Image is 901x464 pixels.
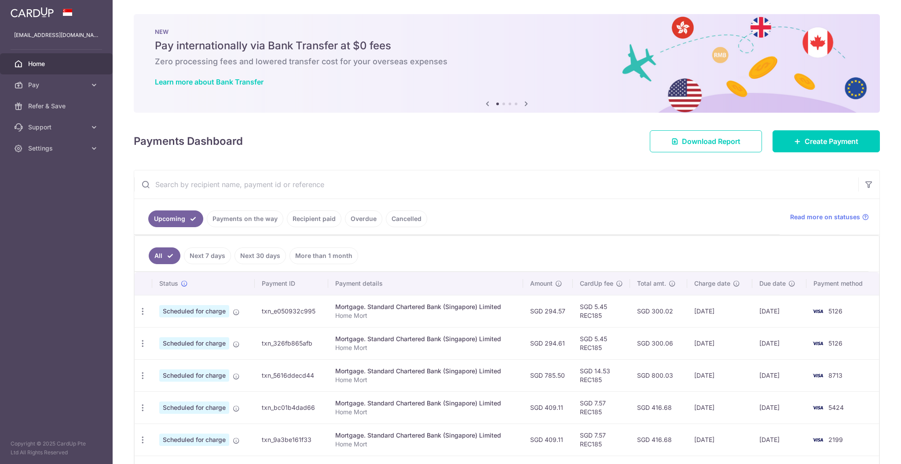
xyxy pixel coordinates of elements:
[523,391,573,423] td: SGD 409.11
[155,56,859,67] h6: Zero processing fees and lowered transfer cost for your overseas expenses
[573,359,630,391] td: SGD 14.53 REC185
[752,359,807,391] td: [DATE]
[335,343,516,352] p: Home Mort
[630,327,687,359] td: SGD 300.06
[523,295,573,327] td: SGD 294.57
[335,399,516,408] div: Mortgage. Standard Chartered Bank (Singapore) Limited
[28,59,86,68] span: Home
[687,359,752,391] td: [DATE]
[752,327,807,359] td: [DATE]
[828,436,843,443] span: 2199
[790,213,860,221] span: Read more on statuses
[809,370,827,381] img: Bank Card
[134,14,880,113] img: Bank transfer banner
[828,372,842,379] span: 8713
[790,213,869,221] a: Read more on statuses
[759,279,786,288] span: Due date
[752,423,807,456] td: [DATE]
[28,144,86,153] span: Settings
[630,295,687,327] td: SGD 300.02
[809,338,827,349] img: Bank Card
[573,295,630,327] td: SGD 5.45 REC185
[159,369,229,382] span: Scheduled for charge
[335,408,516,416] p: Home Mort
[580,279,613,288] span: CardUp fee
[773,130,880,152] a: Create Payment
[523,423,573,456] td: SGD 409.11
[687,295,752,327] td: [DATE]
[159,401,229,414] span: Scheduled for charge
[637,279,666,288] span: Total amt.
[335,431,516,440] div: Mortgage. Standard Chartered Bank (Singapore) Limited
[386,210,427,227] a: Cancelled
[335,440,516,449] p: Home Mort
[335,311,516,320] p: Home Mort
[159,434,229,446] span: Scheduled for charge
[234,247,286,264] a: Next 30 days
[523,359,573,391] td: SGD 785.50
[289,247,358,264] a: More than 1 month
[207,210,283,227] a: Payments on the way
[159,279,178,288] span: Status
[159,337,229,350] span: Scheduled for charge
[335,376,516,384] p: Home Mort
[28,123,86,132] span: Support
[155,28,859,35] p: NEW
[809,435,827,445] img: Bank Card
[148,210,203,227] a: Upcoming
[335,335,516,343] div: Mortgage. Standard Chartered Bank (Singapore) Limited
[806,272,879,295] th: Payment method
[345,210,382,227] a: Overdue
[155,77,264,86] a: Learn more about Bank Transfer
[134,133,243,149] h4: Payments Dashboard
[287,210,341,227] a: Recipient paid
[694,279,730,288] span: Charge date
[255,295,328,327] td: txn_e050932c995
[573,391,630,423] td: SGD 7.57 REC185
[530,279,553,288] span: Amount
[159,305,229,317] span: Scheduled for charge
[28,102,86,110] span: Refer & Save
[752,391,807,423] td: [DATE]
[149,247,180,264] a: All
[828,307,842,315] span: 5126
[11,7,54,18] img: CardUp
[255,423,328,456] td: txn_9a3be161f33
[14,31,99,40] p: [EMAIL_ADDRESS][DOMAIN_NAME]
[687,423,752,456] td: [DATE]
[155,39,859,53] h5: Pay internationally via Bank Transfer at $0 fees
[573,423,630,456] td: SGD 7.57 REC185
[828,339,842,347] span: 5126
[28,81,86,89] span: Pay
[805,136,858,147] span: Create Payment
[255,327,328,359] td: txn_326fb865afb
[134,170,858,199] input: Search by recipient name, payment id or reference
[752,295,807,327] td: [DATE]
[184,247,231,264] a: Next 7 days
[630,423,687,456] td: SGD 416.68
[687,391,752,423] td: [DATE]
[335,302,516,311] div: Mortgage. Standard Chartered Bank (Singapore) Limited
[630,391,687,423] td: SGD 416.68
[255,272,328,295] th: Payment ID
[255,359,328,391] td: txn_5616ddecd44
[809,402,827,413] img: Bank Card
[573,327,630,359] td: SGD 5.45 REC185
[650,130,762,152] a: Download Report
[523,327,573,359] td: SGD 294.61
[687,327,752,359] td: [DATE]
[328,272,523,295] th: Payment details
[809,306,827,317] img: Bank Card
[255,391,328,423] td: txn_bc01b4dad66
[828,404,844,411] span: 5424
[630,359,687,391] td: SGD 800.03
[682,136,740,147] span: Download Report
[335,367,516,376] div: Mortgage. Standard Chartered Bank (Singapore) Limited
